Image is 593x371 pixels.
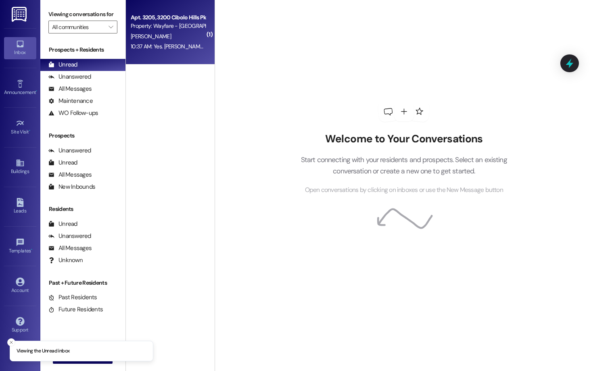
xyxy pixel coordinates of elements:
[48,293,97,302] div: Past Residents
[48,146,91,155] div: Unanswered
[4,196,36,217] a: Leads
[131,43,221,50] div: 10:37 AM: Yes. [PERSON_NAME] [DATE].
[48,97,93,105] div: Maintenance
[48,158,77,167] div: Unread
[40,205,125,213] div: Residents
[131,33,171,40] span: [PERSON_NAME]
[48,73,91,81] div: Unanswered
[48,244,92,252] div: All Messages
[48,256,83,265] div: Unknown
[48,8,117,21] label: Viewing conversations for
[48,171,92,179] div: All Messages
[40,46,125,54] div: Prospects + Residents
[4,236,36,257] a: Templates •
[17,348,69,355] p: Viewing the Unread inbox
[48,305,103,314] div: Future Residents
[48,109,98,117] div: WO Follow-ups
[48,183,95,191] div: New Inbounds
[52,21,104,33] input: All communities
[48,232,91,240] div: Unanswered
[40,131,125,140] div: Prospects
[4,117,36,138] a: Site Visit •
[131,13,205,22] div: Apt. 3205, 3200 Cibolo Hills Pky
[4,37,36,59] a: Inbox
[288,133,519,146] h2: Welcome to Your Conversations
[29,128,30,133] span: •
[40,279,125,287] div: Past + Future Residents
[4,156,36,178] a: Buildings
[109,24,113,30] i: 
[4,275,36,297] a: Account
[7,338,15,346] button: Close toast
[131,22,205,30] div: Property: Wayfare - [GEOGRAPHIC_DATA]
[48,220,77,228] div: Unread
[305,185,503,195] span: Open conversations by clicking on inboxes or use the New Message button
[48,85,92,93] div: All Messages
[12,7,28,22] img: ResiDesk Logo
[48,60,77,69] div: Unread
[36,88,37,94] span: •
[31,247,32,252] span: •
[4,315,36,336] a: Support
[288,154,519,177] p: Start connecting with your residents and prospects. Select an existing conversation or create a n...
